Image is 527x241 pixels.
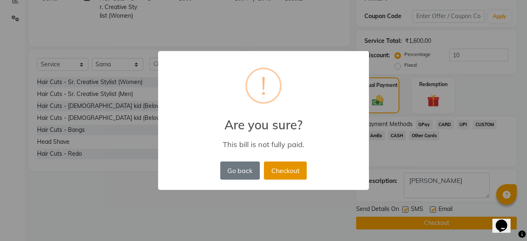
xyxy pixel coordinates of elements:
[170,140,357,149] div: This bill is not fully paid.
[158,108,369,132] h2: Are you sure?
[492,208,519,233] iframe: chat widget
[220,161,260,180] button: Go back
[261,69,266,102] div: !
[264,161,307,180] button: Checkout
